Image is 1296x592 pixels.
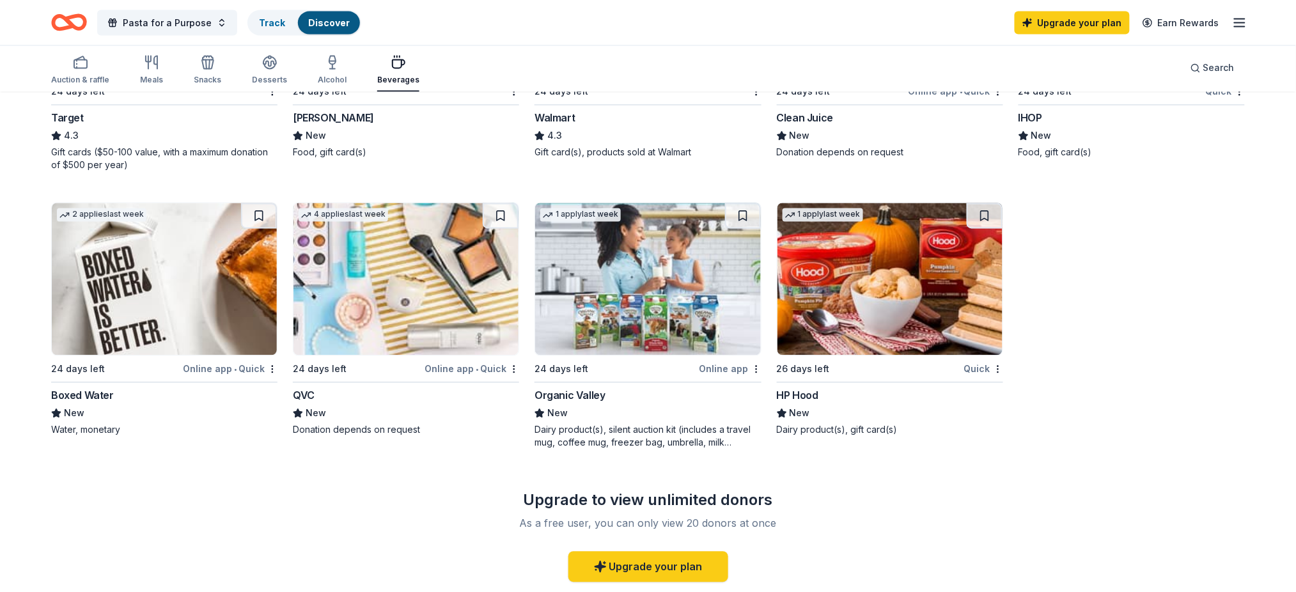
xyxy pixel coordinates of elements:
button: Desserts [252,50,287,92]
div: Snacks [194,75,221,86]
div: 24 days left [293,362,347,377]
a: Upgrade your plan [568,552,728,582]
button: Search [1180,56,1245,81]
div: 4 applies last week [299,208,388,222]
button: Beverages [377,50,419,92]
div: 2 applies last week [57,208,146,222]
div: Walmart [535,111,575,126]
span: • [476,364,478,375]
div: IHOP [1019,111,1042,126]
div: Food, gift card(s) [1019,146,1245,159]
div: Quick [964,361,1003,377]
div: Food, gift card(s) [293,146,519,159]
div: Water, monetary [51,424,277,437]
div: Auction & raffle [51,75,109,86]
img: Image for QVC [293,203,519,355]
button: Snacks [194,50,221,92]
div: Meals [140,75,163,86]
span: New [64,406,84,421]
a: Image for HP Hood1 applylast week26 days leftQuickHP HoodNewDairy product(s), gift card(s) [777,203,1003,437]
span: New [547,406,568,421]
button: Meals [140,50,163,92]
span: 4.3 [547,129,562,144]
div: 1 apply last week [540,208,621,222]
div: Dairy product(s), gift card(s) [777,424,1003,437]
div: Alcohol [318,75,347,86]
div: Boxed Water [51,388,114,403]
a: Earn Rewards [1135,12,1227,35]
div: Donation depends on request [293,424,519,437]
div: [PERSON_NAME] [293,111,374,126]
img: Image for HP Hood [777,203,1003,355]
img: Image for Organic Valley [535,203,760,355]
span: New [1031,129,1052,144]
div: Online app [699,361,761,377]
img: Image for Boxed Water [52,203,277,355]
div: 24 days left [51,362,105,377]
button: Alcohol [318,50,347,92]
button: Auction & raffle [51,50,109,92]
div: Dairy product(s), silent auction kit (includes a travel mug, coffee mug, freezer bag, umbrella, m... [535,424,761,449]
div: Upgrade to view unlimited donors [464,490,832,511]
div: Clean Juice [777,111,834,126]
a: Image for QVC4 applieslast week24 days leftOnline app•QuickQVCNewDonation depends on request [293,203,519,437]
span: New [306,129,326,144]
span: • [960,87,962,97]
a: Home [51,8,87,38]
div: Organic Valley [535,388,605,403]
div: 26 days left [777,362,830,377]
div: Online app Quick [183,361,277,377]
span: New [790,406,810,421]
div: QVC [293,388,315,403]
a: Track [259,17,285,28]
div: Gift cards ($50-100 value, with a maximum donation of $500 per year) [51,146,277,172]
div: Target [51,111,84,126]
button: Pasta for a Purpose [97,10,237,36]
button: TrackDiscover [247,10,361,36]
a: Image for Boxed Water2 applieslast week24 days leftOnline app•QuickBoxed WaterNewWater, monetary [51,203,277,437]
div: 24 days left [535,362,588,377]
span: 4.3 [64,129,79,144]
div: Online app Quick [425,361,519,377]
div: As a free user, you can only view 20 donors at once [480,516,817,531]
a: Upgrade your plan [1015,12,1130,35]
span: Search [1203,61,1235,76]
div: Beverages [377,75,419,86]
div: Desserts [252,75,287,86]
a: Image for Organic Valley1 applylast week24 days leftOnline appOrganic ValleyNewDairy product(s), ... [535,203,761,449]
div: HP Hood [777,388,818,403]
a: Discover [308,17,350,28]
span: • [234,364,237,375]
span: New [306,406,326,421]
div: Gift card(s), products sold at Walmart [535,146,761,159]
span: Pasta for a Purpose [123,15,212,31]
span: New [790,129,810,144]
div: 1 apply last week [783,208,863,222]
div: Donation depends on request [777,146,1003,159]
